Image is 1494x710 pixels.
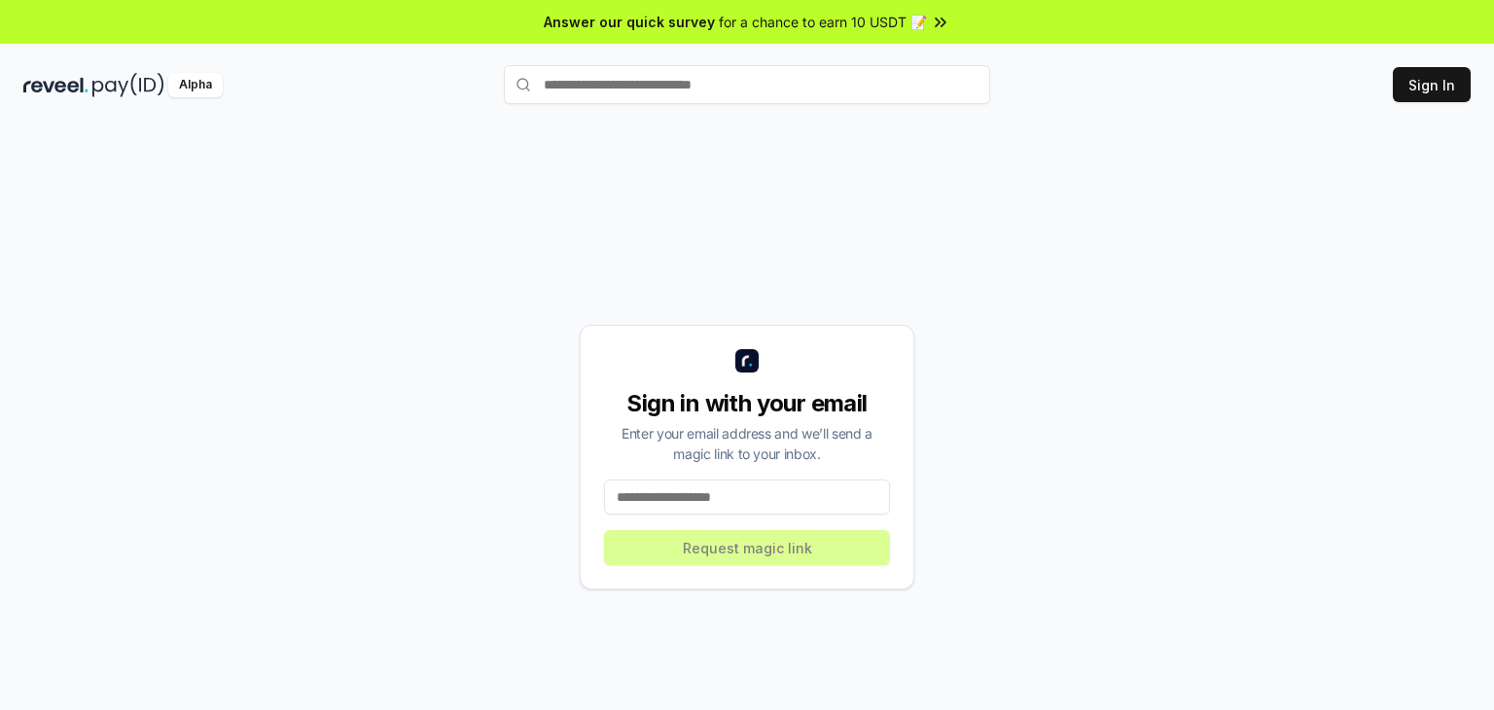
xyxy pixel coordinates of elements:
div: Sign in with your email [604,388,890,419]
button: Sign In [1393,67,1471,102]
img: reveel_dark [23,73,89,97]
div: Enter your email address and we’ll send a magic link to your inbox. [604,423,890,464]
span: for a chance to earn 10 USDT 📝 [719,12,927,32]
div: Alpha [168,73,223,97]
img: pay_id [92,73,164,97]
span: Answer our quick survey [544,12,715,32]
img: logo_small [735,349,759,373]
